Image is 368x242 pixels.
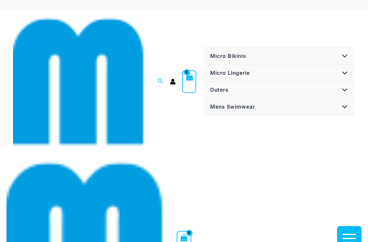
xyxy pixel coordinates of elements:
span: Micro Bikinis [210,53,246,59]
a: Search icon link [158,77,163,86]
span: Outers [210,87,229,93]
a: View Shopping Cart, empty [182,70,197,93]
nav: Site Navigation [203,47,355,116]
a: Mens SwimwearMenu ToggleMenu Toggle [204,99,354,115]
img: cropped mm emblem [13,16,145,148]
a: Account icon link [170,79,176,85]
span: Micro Lingerie [210,70,250,76]
a: Micro BikinisMenu ToggleMenu Toggle [204,48,354,65]
span: Mens Swimwear [210,103,255,110]
a: OutersMenu ToggleMenu Toggle [204,82,354,99]
a: Micro LingerieMenu ToggleMenu Toggle [204,65,354,82]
